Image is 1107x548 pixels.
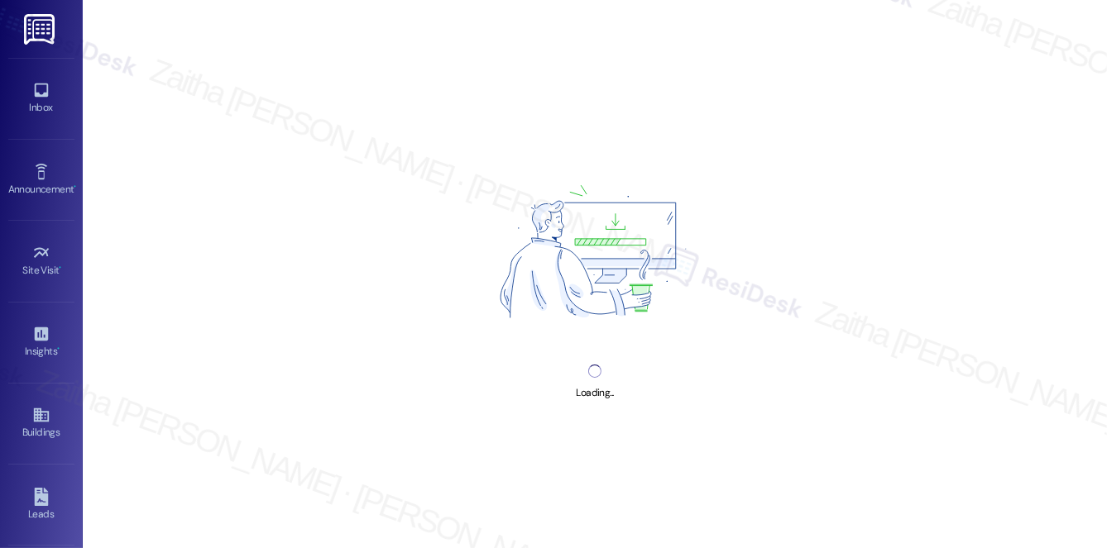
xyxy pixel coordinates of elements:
div: Loading... [576,384,613,402]
span: • [74,181,76,193]
img: ResiDesk Logo [24,14,58,45]
a: Site Visit • [8,239,74,284]
a: Insights • [8,320,74,365]
a: Leads [8,483,74,527]
a: Inbox [8,76,74,121]
a: Buildings [8,401,74,446]
span: • [60,262,62,274]
span: • [57,343,60,355]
